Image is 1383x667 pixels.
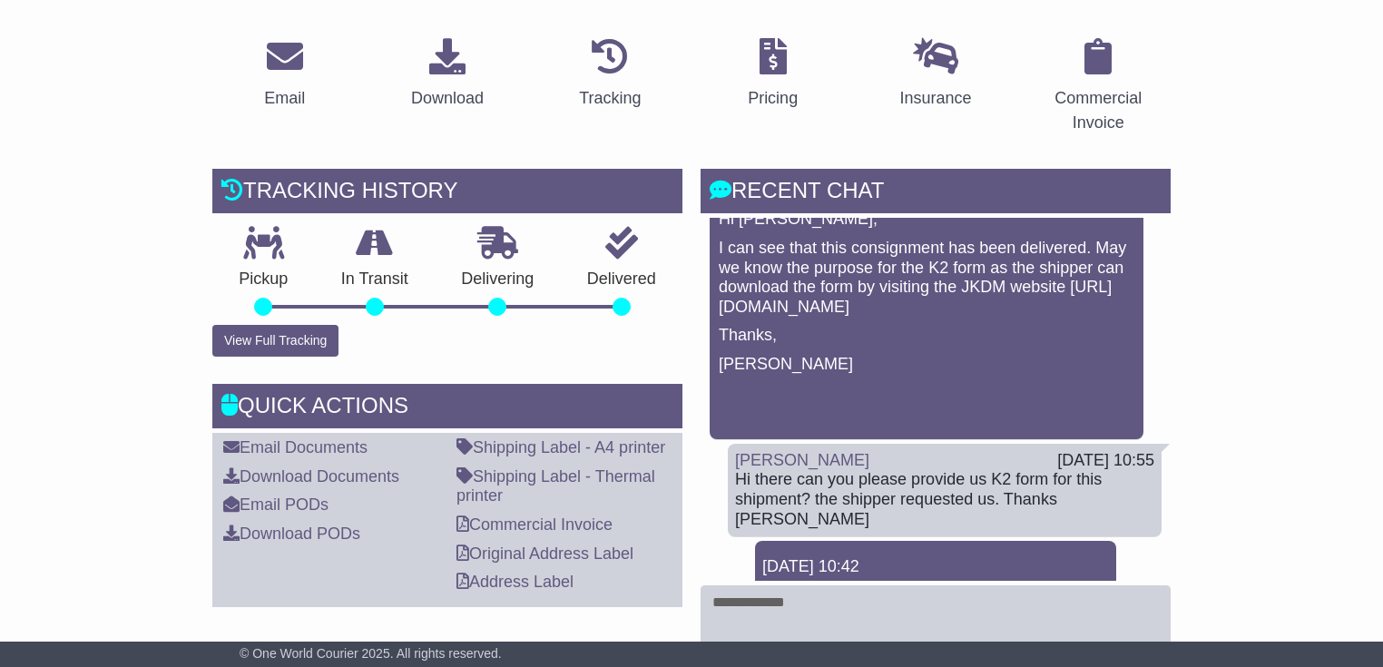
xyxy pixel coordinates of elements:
div: Pricing [748,86,798,111]
p: Hi [PERSON_NAME], [719,210,1134,230]
p: Delivering [435,270,561,289]
p: Delivered [561,270,683,289]
div: Download [411,86,484,111]
p: [PERSON_NAME] [719,355,1134,375]
a: Original Address Label [456,544,633,563]
p: Pickup [212,270,315,289]
div: Email [264,86,305,111]
p: Thanks, [719,326,1134,346]
div: RECENT CHAT [701,169,1171,218]
div: Insurance [899,86,971,111]
div: Commercial Invoice [1038,86,1159,135]
a: Download PODs [223,525,360,543]
a: Email PODs [223,495,329,514]
a: Shipping Label - Thermal printer [456,467,655,505]
a: Commercial Invoice [1026,32,1171,142]
div: Tracking [579,86,641,111]
a: Insurance [888,32,983,117]
div: [DATE] 10:42 [762,557,1109,577]
a: Email Documents [223,438,368,456]
div: Quick Actions [212,384,682,433]
span: © One World Courier 2025. All rights reserved. [240,646,502,661]
a: Shipping Label - A4 printer [456,438,665,456]
a: [PERSON_NAME] [735,451,869,469]
a: Address Label [456,573,574,591]
a: Pricing [736,32,809,117]
div: [DATE] 10:55 [1057,451,1154,471]
div: Tracking history [212,169,682,218]
a: Email [252,32,317,117]
button: View Full Tracking [212,325,338,357]
a: Download Documents [223,467,399,486]
a: Tracking [567,32,652,117]
p: I can see that this consignment has been delivered. May we know the purpose for the K2 form as th... [719,239,1134,317]
p: In Transit [315,270,436,289]
a: Download [399,32,495,117]
div: Hi there can you please provide us K2 form for this shipment? the shipper requested us. Thanks [P... [735,470,1154,529]
a: Commercial Invoice [456,515,613,534]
